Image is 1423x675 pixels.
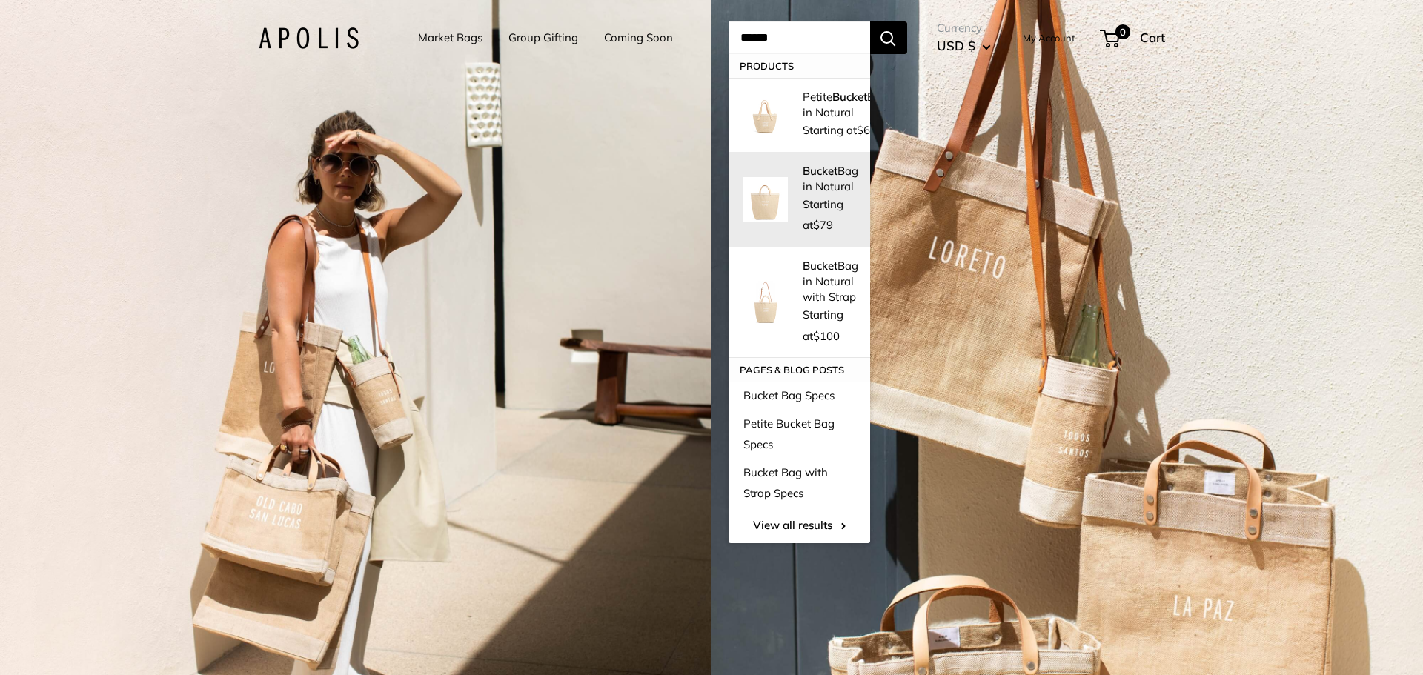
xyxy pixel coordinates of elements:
[937,18,991,39] span: Currency
[729,358,870,382] p: Pages & Blog posts
[729,410,870,459] a: Petite Bucket Bag Specs
[813,218,833,232] span: $79
[729,54,870,78] p: Products
[743,280,788,325] img: Bucket Bag in Natural with Strap
[1023,29,1075,47] a: My Account
[803,307,843,342] span: Starting at
[259,27,359,49] img: Apolis
[1115,24,1130,39] span: 0
[729,247,870,357] a: Bucket Bag in Natural with Strap BucketBag in Natural with Strap Starting at$100
[803,123,877,137] span: Starting at
[729,21,870,54] input: Search...
[832,90,867,104] strong: Bucket
[729,508,870,543] a: View all results
[418,27,482,48] a: Market Bags
[508,27,578,48] a: Group Gifting
[857,123,877,137] span: $63
[729,382,870,410] a: Bucket Bag Specs
[1140,30,1165,45] span: Cart
[803,164,837,178] strong: Bucket
[743,93,788,137] img: Petite Bucket Bag in Natural
[604,27,673,48] a: Coming Soon
[937,38,975,53] span: USD $
[1101,26,1165,50] a: 0 Cart
[803,258,858,305] p: Bag in Natural with Strap
[937,34,991,58] button: USD $
[803,163,858,194] p: Bag in Natural
[803,89,888,120] p: Petite Bag in Natural
[870,21,907,54] button: Search
[813,329,840,343] span: $100
[803,259,837,273] strong: Bucket
[743,177,788,222] img: Bucket Bag in Natural
[729,152,870,247] a: Bucket Bag in Natural BucketBag in Natural Starting at$79
[729,459,870,508] a: Bucket Bag with Strap Specs
[729,78,870,152] a: Petite Bucket Bag in Natural PetiteBucketBag in Natural Starting at$63
[803,197,843,232] span: Starting at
